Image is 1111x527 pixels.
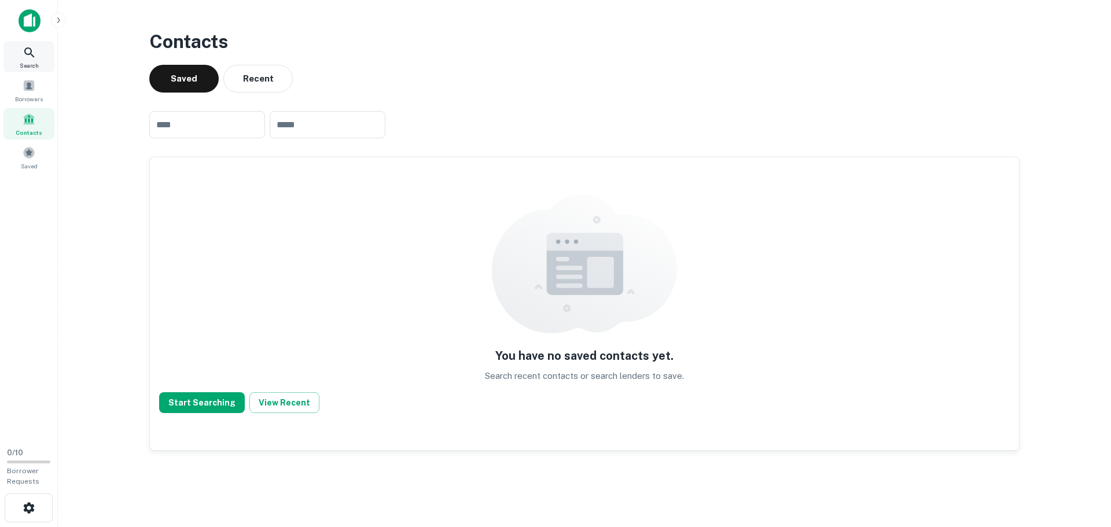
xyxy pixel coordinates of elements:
a: Borrowers [3,75,54,106]
button: Start Searching [159,392,245,413]
button: Saved [149,65,219,93]
a: Saved [3,142,54,173]
p: Search recent contacts or search lenders to save. [485,369,684,383]
h3: Contacts [149,28,1020,56]
span: Saved [21,161,38,171]
a: Search [3,41,54,72]
button: Recent [223,65,293,93]
a: Contacts [3,108,54,139]
span: Search [20,61,39,70]
img: empty content [492,194,677,333]
span: Contacts [16,128,42,137]
img: capitalize-icon.png [19,9,41,32]
h5: You have no saved contacts yet. [495,347,674,364]
iframe: Chat Widget [1053,397,1111,453]
span: Borrower Requests [7,467,39,485]
span: 0 / 10 [7,448,23,457]
span: Borrowers [15,94,43,104]
button: View Recent [249,392,319,413]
